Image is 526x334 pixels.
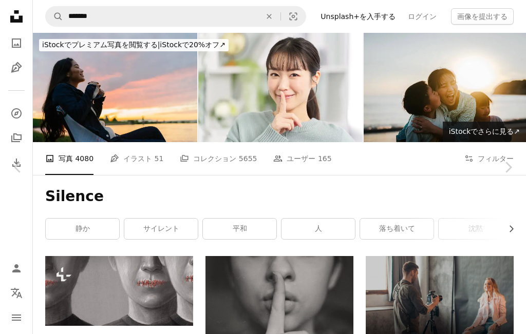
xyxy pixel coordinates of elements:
[155,153,164,164] span: 51
[6,57,27,78] a: イラスト
[402,8,443,25] a: ログイン
[46,7,63,26] button: Unsplashで検索する
[281,219,355,239] a: 人
[6,307,27,328] button: メニュー
[449,127,520,135] span: iStockでさらに見る ↗
[239,153,257,164] span: 5655
[205,299,353,308] a: 無言の手印をしている女性のグレースケール写真
[502,219,514,239] button: リストを右にスクロールする
[439,219,512,239] a: 沈黙
[490,118,526,217] a: 次へ
[314,8,402,25] a: Unsplash+を入手する
[6,103,27,124] a: 探す
[258,7,280,26] button: 全てクリア
[124,219,198,239] a: サイレント
[180,142,257,175] a: コレクション 5655
[45,6,306,27] form: サイト内でビジュアルを探す
[45,187,514,206] h1: Silence
[281,7,306,26] button: ビジュアル検索
[45,256,193,326] img: 言論の自由、表現の自由と検閲、シュールな絵画、肖像画、イラスト、政治芸術の概念
[6,258,27,279] a: ログイン / 登録する
[46,219,119,239] a: 静か
[39,39,229,51] div: iStockで20%オフ ↗
[273,142,331,175] a: ユーザー 165
[443,122,526,142] a: iStockでさらに見る↗
[451,8,514,25] button: 画像を提出する
[45,286,193,296] a: 言論の自由、表現の自由と検閲、シュールな絵画、肖像画、イラスト、政治芸術の概念
[318,153,332,164] span: 165
[360,219,434,239] a: 落ち着いて
[42,41,160,49] span: iStockでプレミアム写真を閲覧する |
[464,142,514,175] button: フィルター
[6,283,27,303] button: 言語
[198,33,363,142] img: 秘密を抱えた女
[33,33,235,57] a: iStockでプレミアム写真を閲覧する|iStockで20%オフ↗
[6,33,27,53] a: 写真
[203,219,276,239] a: 平和
[33,33,197,142] img: 湖の夕日の間に自然の中で熱い飲み物を楽しむ若い女性
[110,142,163,175] a: イラスト 51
